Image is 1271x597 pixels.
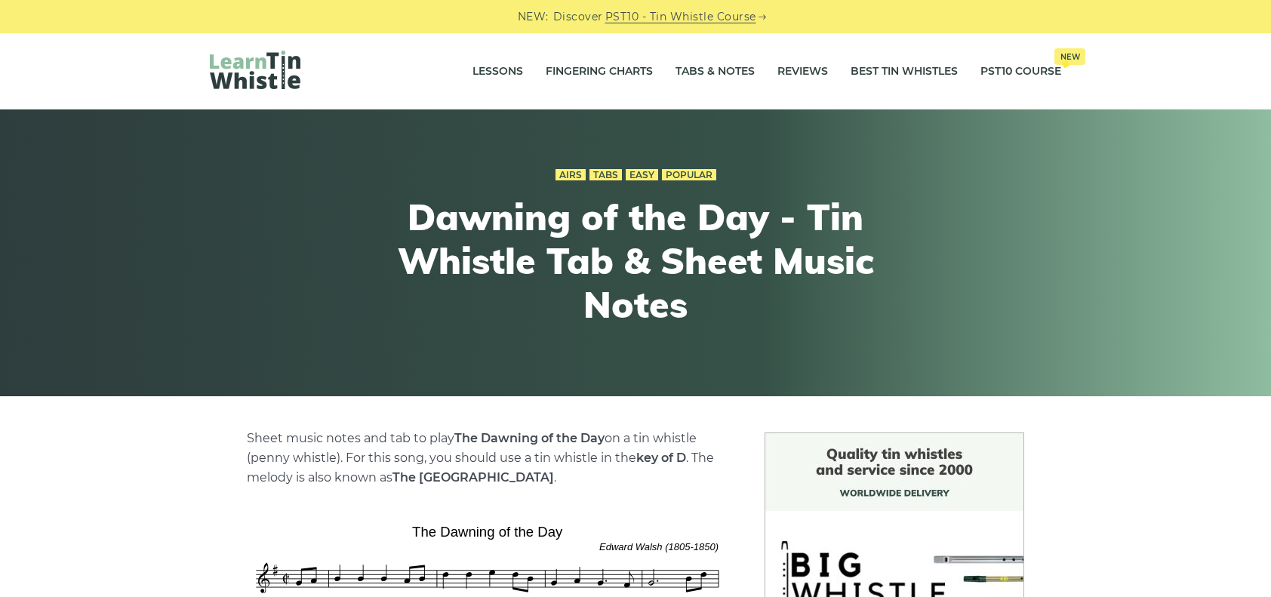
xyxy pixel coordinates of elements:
strong: The Dawning of the Day [454,431,605,445]
span: New [1054,48,1085,65]
a: Tabs [589,169,622,181]
strong: The [GEOGRAPHIC_DATA] [392,470,554,485]
a: Reviews [777,53,828,91]
h1: Dawning of the Day - Tin Whistle Tab & Sheet Music Notes [358,195,913,326]
a: Popular [662,169,716,181]
a: Fingering Charts [546,53,653,91]
a: Best Tin Whistles [851,53,958,91]
img: LearnTinWhistle.com [210,51,300,89]
p: Sheet music notes and tab to play on a tin whistle (penny whistle). For this song, you should use... [247,429,728,488]
a: Easy [626,169,658,181]
a: PST10 CourseNew [980,53,1061,91]
strong: key of D [636,451,686,465]
a: Tabs & Notes [676,53,755,91]
a: Lessons [472,53,523,91]
a: Airs [555,169,586,181]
